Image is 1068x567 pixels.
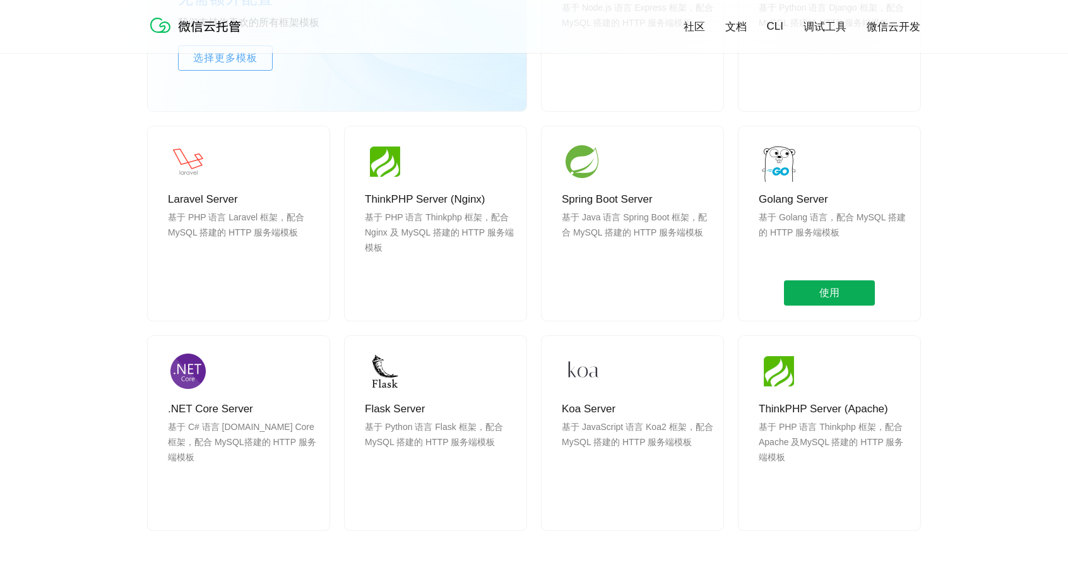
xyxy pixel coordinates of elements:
[148,29,249,40] a: 微信云托管
[562,210,713,270] p: 基于 Java 语言 Spring Boot 框架，配合 MySQL 搭建的 HTTP 服务端模板
[168,192,319,207] p: Laravel Server
[759,192,910,207] p: Golang Server
[179,51,272,66] span: 选择更多模板
[168,402,319,417] p: .NET Core Server
[784,280,875,306] span: 使用
[365,210,516,270] p: 基于 PHP 语言 Thinkphp 框架，配合 Nginx 及 MySQL 搭建的 HTTP 服务端模板
[725,20,747,34] a: 文档
[759,419,910,480] p: 基于 PHP 语言 Thinkphp 框架，配合 Apache 及MySQL 搭建的 HTTP 服务端模板
[148,13,249,38] img: 微信云托管
[168,419,319,480] p: 基于 C# 语言 [DOMAIN_NAME] Core 框架，配合 MySQL搭建的 HTTP 服务端模板
[867,20,920,34] a: 微信云开发
[562,192,713,207] p: Spring Boot Server
[562,402,713,417] p: Koa Server
[759,402,910,417] p: ThinkPHP Server (Apache)
[365,192,516,207] p: ThinkPHP Server (Nginx)
[365,419,516,480] p: 基于 Python 语言 Flask 框架，配合 MySQL 搭建的 HTTP 服务端模板
[684,20,705,34] a: 社区
[804,20,846,34] a: 调试工具
[767,20,783,33] a: CLI
[365,402,516,417] p: Flask Server
[168,210,319,270] p: 基于 PHP 语言 Laravel 框架，配合 MySQL 搭建的 HTTP 服务端模板
[562,419,713,480] p: 基于 JavaScript 语言 Koa2 框架，配合 MySQL 搭建的 HTTP 服务端模板
[759,210,910,270] p: 基于 Golang 语言，配合 MySQL 搭建的 HTTP 服务端模板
